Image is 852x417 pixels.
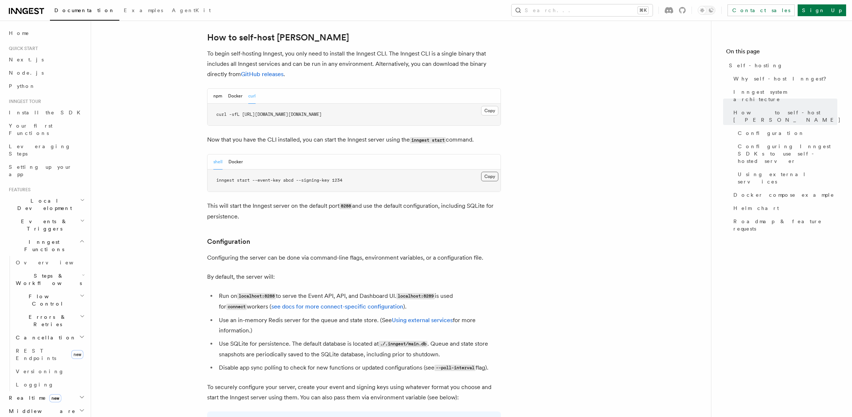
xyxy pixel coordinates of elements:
[735,126,837,140] a: Configuration
[410,137,446,143] code: inngest start
[9,164,72,177] span: Setting up your app
[6,235,86,256] button: Inngest Functions
[6,187,30,193] span: Features
[13,378,86,391] a: Logging
[6,26,86,40] a: Home
[6,238,79,253] span: Inngest Functions
[6,79,86,93] a: Python
[730,188,837,202] a: Docker compose example
[733,204,779,212] span: Helm chart
[726,59,837,72] a: Self-hosting
[228,154,243,170] button: Docker
[207,382,501,403] p: To securely configure your server, create your event and signing keys using whatever format you c...
[226,304,247,310] code: connect
[6,46,38,51] span: Quick start
[512,4,653,16] button: Search...⌘K
[733,75,831,82] span: Why self-host Inngest?
[213,89,222,104] button: npm
[50,2,119,21] a: Documentation
[735,140,837,168] a: Configuring Inngest SDKs to use self-hosted server
[16,368,64,374] span: Versioning
[207,253,501,263] p: Configuring the server can be done via command-line flags, environment variables, or a configurat...
[9,143,71,157] span: Leveraging Steps
[13,313,80,328] span: Errors & Retries
[798,4,846,16] a: Sign Up
[733,109,841,124] span: How to self-host [PERSON_NAME]
[730,72,837,85] a: Why self-host Inngest?
[9,110,85,115] span: Install the SDK
[217,315,501,336] li: Use an in-memory Redis server for the queue and state store. (See for more information.)
[16,260,91,265] span: Overview
[434,365,476,371] code: --poll-interval
[6,394,61,402] span: Realtime
[13,331,86,344] button: Cancellation
[13,334,76,341] span: Cancellation
[217,363,501,373] li: Disable app sync polling to check for new functions or updated configurations (see flag).
[339,203,352,209] code: 8288
[207,49,501,79] p: To begin self-hosting Inngest, you only need to install the Inngest CLI. The Inngest CLI is a sin...
[213,154,223,170] button: shell
[207,272,501,282] p: By default, the server will:
[216,112,322,117] span: curl -sfL [URL][DOMAIN_NAME][DOMAIN_NAME]
[13,272,82,287] span: Steps & Workflows
[6,53,86,66] a: Next.js
[9,123,53,136] span: Your first Functions
[6,391,86,404] button: Realtimenew
[16,382,54,388] span: Logging
[6,256,86,391] div: Inngest Functions
[9,83,36,89] span: Python
[207,201,501,222] p: This will start the Inngest server on the default port and use the default configuration, includi...
[728,4,795,16] a: Contact sales
[71,350,83,359] span: new
[13,256,86,269] a: Overview
[392,317,453,324] a: Using external services
[237,293,276,299] code: localhost:8288
[13,365,86,378] a: Versioning
[9,70,44,76] span: Node.js
[217,291,501,312] li: Run on to serve the Event API, API, and Dashboard UI. is used for workers ( ).
[248,89,256,104] button: curl
[241,71,284,78] a: GitHub releases
[396,293,435,299] code: localhost:8289
[13,310,86,331] button: Errors & Retries
[698,6,715,15] button: Toggle dark mode
[16,348,56,361] span: REST Endpoints
[6,215,86,235] button: Events & Triggers
[6,197,80,212] span: Local Development
[217,339,501,360] li: Use SQLite for persistence. The default database is located at . Queue and state store snapshots ...
[228,89,242,104] button: Docker
[167,2,215,20] a: AgentKit
[13,269,86,290] button: Steps & Workflows
[730,106,837,126] a: How to self-host [PERSON_NAME]
[726,47,837,59] h4: On this page
[271,303,403,310] a: see docs for more connect-specific configuration
[207,32,349,43] a: How to self-host [PERSON_NAME]
[124,7,163,13] span: Examples
[481,106,498,115] button: Copy
[738,129,805,137] span: Configuration
[6,407,76,415] span: Middleware
[119,2,167,20] a: Examples
[730,202,837,215] a: Helm chart
[481,172,498,181] button: Copy
[6,119,86,140] a: Your first Functions
[6,106,86,119] a: Install the SDK
[9,57,44,63] span: Next.js
[49,394,61,402] span: new
[738,143,837,165] span: Configuring Inngest SDKs to use self-hosted server
[733,88,837,103] span: Inngest system architecture
[6,160,86,181] a: Setting up your app
[379,341,427,347] code: ./.inngest/main.db
[6,194,86,215] button: Local Development
[172,7,211,13] span: AgentKit
[207,236,250,247] a: Configuration
[730,85,837,106] a: Inngest system architecture
[6,66,86,79] a: Node.js
[6,140,86,160] a: Leveraging Steps
[638,7,648,14] kbd: ⌘K
[6,99,41,104] span: Inngest tour
[729,62,783,69] span: Self-hosting
[738,171,837,185] span: Using external services
[216,178,342,183] span: inngest start --event-key abcd --signing-key 1234
[6,218,80,232] span: Events & Triggers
